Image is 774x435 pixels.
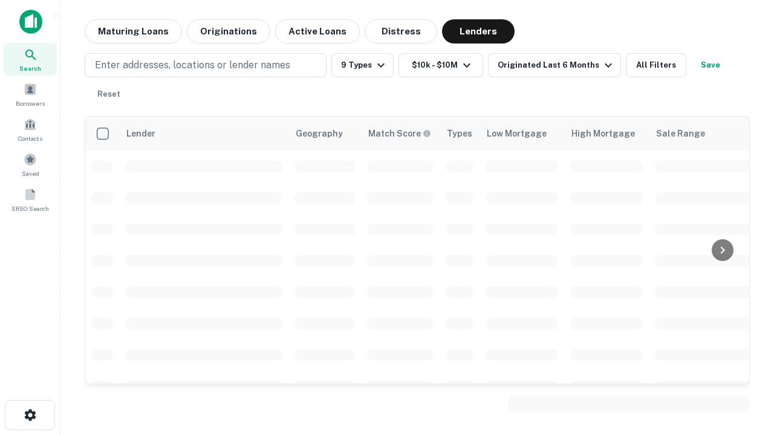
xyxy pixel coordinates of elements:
button: Distress [365,19,437,43]
th: Geography [288,117,361,150]
button: Lenders [442,19,515,43]
th: Types [440,117,480,150]
span: Saved [22,169,39,178]
th: High Mortgage [564,117,649,150]
th: Lender [119,117,288,150]
h6: Match Score [368,127,429,140]
span: Contacts [18,134,42,143]
th: Capitalize uses an advanced AI algorithm to match your search with the best lender. The match sco... [361,117,440,150]
div: Capitalize uses an advanced AI algorithm to match your search with the best lender. The match sco... [368,127,431,140]
a: Contacts [4,113,57,146]
p: Enter addresses, locations or lender names [95,58,290,72]
a: Borrowers [4,78,57,111]
div: Originated Last 6 Months [498,58,616,72]
div: Sale Range [656,126,705,141]
div: Types [447,126,472,141]
button: Originations [187,19,270,43]
span: SREO Search [11,204,49,213]
button: $10k - $10M [398,53,483,77]
th: Low Mortgage [480,117,564,150]
button: Reset [89,82,128,106]
button: Enter addresses, locations or lender names [85,53,327,77]
span: Borrowers [16,98,45,108]
a: SREO Search [4,183,57,216]
iframe: Chat Widget [714,300,774,358]
div: Lender [126,126,155,141]
button: Originated Last 6 Months [488,53,621,77]
div: Geography [296,126,343,141]
img: capitalize-icon.png [19,10,42,34]
button: 9 Types [331,53,394,77]
th: Sale Range [649,117,758,150]
div: Low Mortgage [487,126,547,141]
div: High Mortgage [571,126,635,141]
span: Search [19,63,41,73]
button: Maturing Loans [85,19,182,43]
button: Save your search to get updates of matches that match your search criteria. [691,53,730,77]
button: Active Loans [275,19,360,43]
a: Saved [4,148,57,181]
a: Search [4,43,57,76]
button: All Filters [626,53,686,77]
